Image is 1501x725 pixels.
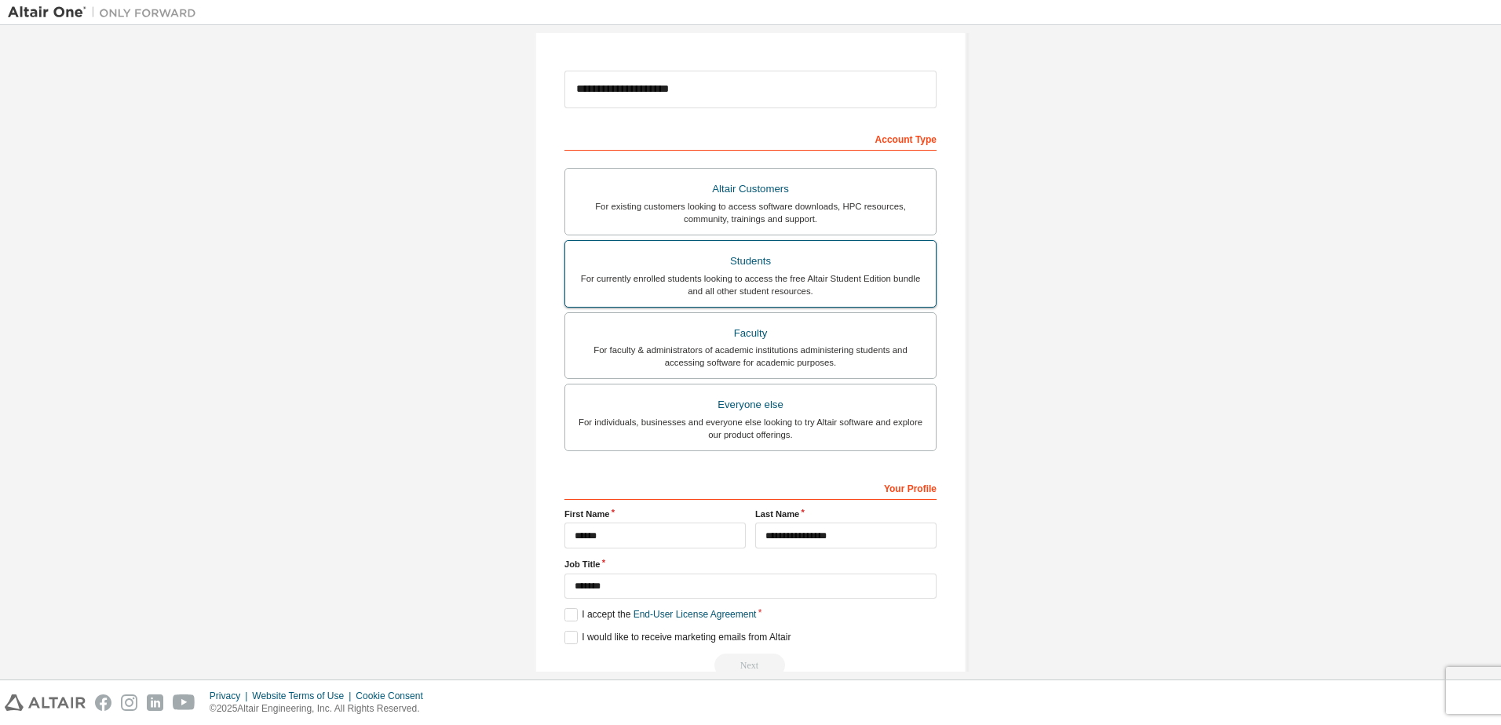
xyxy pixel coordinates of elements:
[755,508,937,520] label: Last Name
[564,558,937,570] label: Job Title
[210,690,252,702] div: Privacy
[252,690,356,702] div: Website Terms of Use
[147,694,163,711] img: linkedin.svg
[564,631,791,644] label: I would like to receive marketing emails from Altair
[564,654,937,677] div: Read and acccept EULA to continue
[575,250,926,272] div: Students
[95,694,111,711] img: facebook.svg
[575,394,926,416] div: Everyone else
[575,416,926,441] div: For individuals, businesses and everyone else looking to try Altair software and explore our prod...
[5,694,86,711] img: altair_logo.svg
[564,475,937,500] div: Your Profile
[575,200,926,225] div: For existing customers looking to access software downloads, HPC resources, community, trainings ...
[575,344,926,369] div: For faculty & administrators of academic institutions administering students and accessing softwa...
[564,126,937,151] div: Account Type
[564,508,746,520] label: First Name
[173,694,195,711] img: youtube.svg
[575,322,926,344] div: Faculty
[356,690,432,702] div: Cookie Consent
[634,609,757,620] a: End-User License Agreement
[575,178,926,200] div: Altair Customers
[210,702,433,716] p: © 2025 Altair Engineering, Inc. All Rights Reserved.
[121,694,137,711] img: instagram.svg
[8,5,204,20] img: Altair One
[564,608,756,621] label: I accept the
[575,272,926,297] div: For currently enrolled students looking to access the free Altair Student Edition bundle and all ...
